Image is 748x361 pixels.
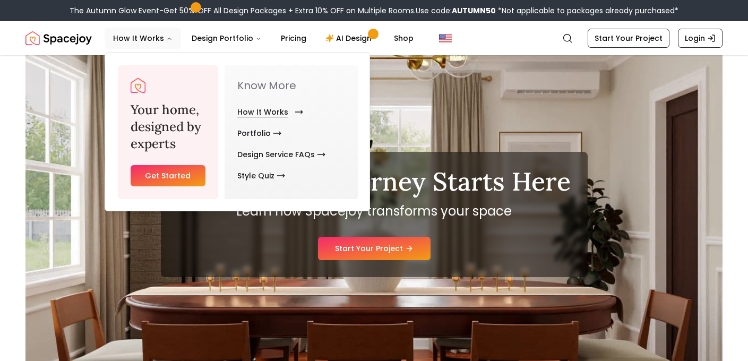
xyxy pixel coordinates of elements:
[318,237,431,260] a: Start Your Project
[131,165,205,186] a: Get Started
[105,28,181,49] button: How It Works
[237,123,281,144] a: Portfolio
[237,165,285,186] a: Style Quiz
[105,53,371,212] div: How It Works
[25,28,92,49] a: Spacejoy
[131,78,145,93] img: Spacejoy Logo
[131,101,205,152] h3: Your home, designed by experts
[588,29,669,48] a: Start Your Project
[452,5,496,16] b: AUTUMN50
[70,5,678,16] div: The Autumn Glow Event-Get 50% OFF All Design Packages + Extra 10% OFF on Multiple Rooms.
[496,5,678,16] span: *Not applicable to packages already purchased*
[439,32,452,45] img: United States
[678,29,723,48] a: Login
[131,78,145,93] a: Spacejoy
[178,169,571,194] h1: Your Design Journey Starts Here
[25,21,723,55] nav: Global
[385,28,422,49] a: Shop
[237,144,325,165] a: Design Service FAQs
[183,28,270,49] button: Design Portfolio
[317,28,383,49] a: AI Design
[25,28,92,49] img: Spacejoy Logo
[178,203,571,220] p: Learn how Spacejoy transforms your space
[237,78,345,93] p: Know More
[105,28,422,49] nav: Main
[416,5,496,16] span: Use code:
[272,28,315,49] a: Pricing
[237,101,299,123] a: How It Works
